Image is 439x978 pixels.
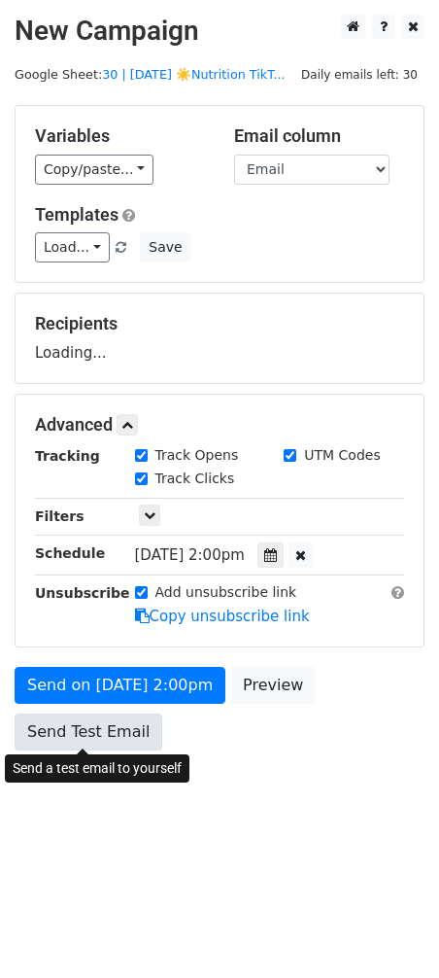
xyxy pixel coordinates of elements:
h5: Email column [234,125,404,147]
button: Save [140,232,190,262]
a: Send Test Email [15,714,162,751]
div: Send a test email to yourself [5,754,189,783]
div: Loading... [35,313,404,364]
a: Daily emails left: 30 [294,67,424,82]
label: Track Clicks [155,469,235,489]
a: Copy/paste... [35,155,153,185]
h5: Advanced [35,414,404,436]
strong: Tracking [35,448,100,464]
a: Send on [DATE] 2:00pm [15,667,225,704]
h5: Variables [35,125,205,147]
a: Load... [35,232,110,262]
label: Add unsubscribe link [155,582,297,603]
iframe: Chat Widget [342,885,439,978]
a: Preview [230,667,316,704]
h5: Recipients [35,313,404,334]
a: 30 | [DATE] ☀️Nutrition TikT... [102,67,285,82]
small: Google Sheet: [15,67,286,82]
a: Templates [35,204,118,225]
strong: Filters [35,508,84,524]
span: Daily emails left: 30 [294,64,424,86]
label: Track Opens [155,445,239,466]
strong: Unsubscribe [35,585,130,601]
strong: Schedule [35,545,105,561]
label: UTM Codes [304,445,380,466]
h2: New Campaign [15,15,424,48]
span: [DATE] 2:00pm [135,546,245,564]
a: Copy unsubscribe link [135,608,310,625]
